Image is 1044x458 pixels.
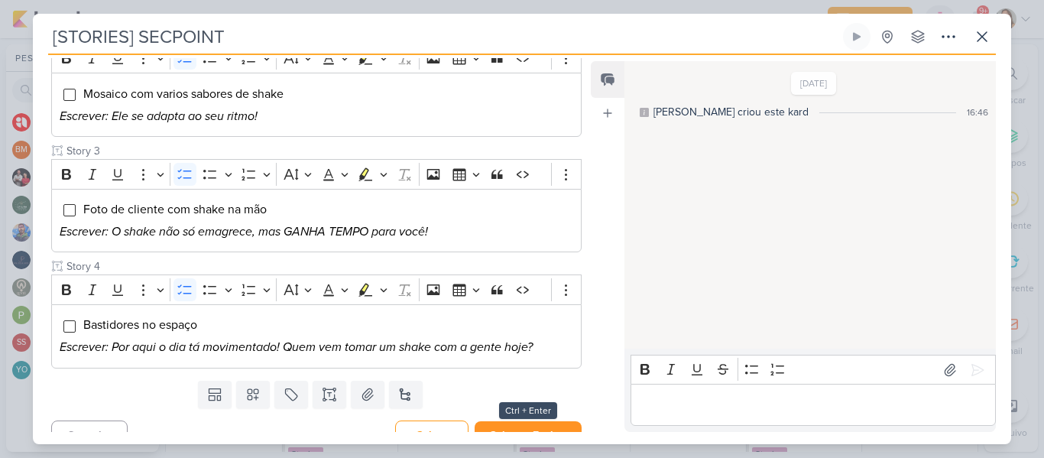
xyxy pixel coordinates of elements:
button: Salvar [395,421,469,450]
i: Escrever: Por aqui o dia tá movimentado! Quem vem tomar um shake com a gente hoje? [60,339,533,355]
div: Editor toolbar [51,159,582,189]
div: Ligar relógio [851,31,863,43]
div: Editor editing area: main [51,73,582,137]
input: Texto sem título [63,143,582,159]
div: Editor toolbar [51,274,582,304]
span: Mosaico com varios sabores de shake [83,86,284,102]
i: Escrever: O shake não só emagrece, mas GANHA TEMPO para você! [60,224,428,239]
div: Editor toolbar [631,355,996,385]
span: Foto de cliente com shake na mão [83,202,267,217]
button: Cancelar [51,421,128,450]
div: 16:46 [967,106,988,119]
div: Editor toolbar [51,43,582,73]
input: Texto sem título [63,258,582,274]
i: Escrever: Ele se adapta ao seu ritmo! [60,109,258,124]
div: Editor editing area: main [631,384,996,426]
span: Bastidores no espaço [83,317,197,333]
input: Kard Sem Título [48,23,840,50]
button: Salvar e Fechar [475,421,582,450]
div: Editor editing area: main [51,304,582,369]
div: [PERSON_NAME] criou este kard [653,104,809,120]
div: Editor editing area: main [51,189,582,253]
div: Ctrl + Enter [499,402,557,419]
